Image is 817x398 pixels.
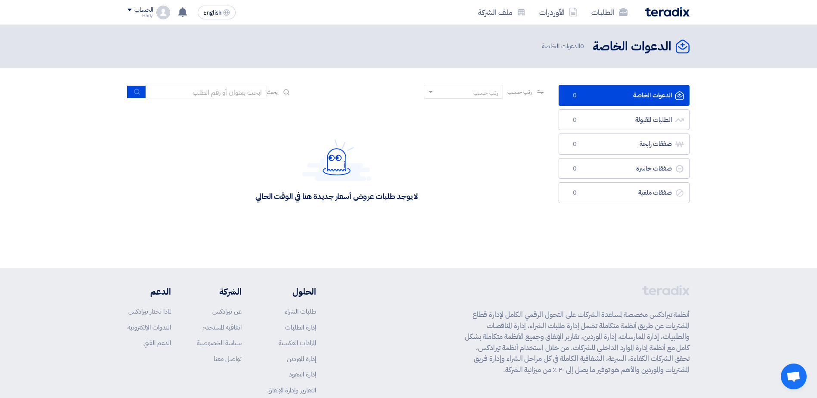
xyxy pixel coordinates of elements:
[645,7,690,17] img: Teradix logo
[285,307,316,316] a: طلبات الشراء
[569,91,580,100] span: 0
[197,285,242,298] li: الشركة
[267,386,316,395] a: التقارير وإدارة الإنفاق
[267,285,316,298] li: الحلول
[569,165,580,173] span: 0
[559,85,690,106] a: الدعوات الخاصة0
[781,364,807,389] div: Open chat
[134,6,153,14] div: الحساب
[289,370,316,379] a: إدارة العقود
[156,6,170,19] img: profile_test.png
[559,182,690,203] a: صفقات ملغية0
[473,88,498,97] div: رتب حسب
[584,2,634,22] a: الطلبات
[559,158,690,179] a: صفقات خاسرة0
[542,41,586,51] span: الدعوات الخاصة
[285,323,316,332] a: إدارة الطلبات
[279,338,316,348] a: المزادات العكسية
[127,285,171,298] li: الدعم
[559,109,690,131] a: الطلبات المقبولة0
[255,191,418,201] div: لا يوجد طلبات عروض أسعار جديدة هنا في الوقت الحالي
[559,134,690,155] a: صفقات رابحة0
[202,323,242,332] a: اتفاقية المستخدم
[203,10,221,16] span: English
[580,41,584,51] span: 0
[302,139,371,181] img: Hello
[197,338,242,348] a: سياسة الخصوصية
[146,86,267,99] input: ابحث بعنوان أو رقم الطلب
[471,2,532,22] a: ملف الشركة
[569,140,580,149] span: 0
[127,13,153,18] div: Hady
[127,323,171,332] a: الندوات الإلكترونية
[569,189,580,197] span: 0
[143,338,171,348] a: الدعم الفني
[128,307,171,316] a: لماذا تختار تيرادكس
[267,87,278,96] span: بحث
[287,354,316,364] a: إدارة الموردين
[465,309,690,375] p: أنظمة تيرادكس مخصصة لمساعدة الشركات على التحول الرقمي الكامل لإدارة قطاع المشتريات عن طريق أنظمة ...
[214,354,242,364] a: تواصل معنا
[198,6,236,19] button: English
[507,87,532,96] span: رتب حسب
[593,38,671,55] h2: الدعوات الخاصة
[212,307,242,316] a: عن تيرادكس
[569,116,580,124] span: 0
[532,2,584,22] a: الأوردرات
